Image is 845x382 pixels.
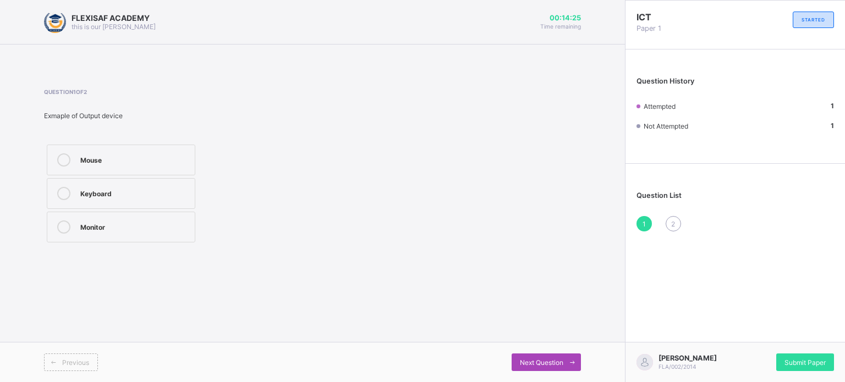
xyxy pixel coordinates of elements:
span: Not Attempted [644,122,688,130]
div: Monitor [80,220,189,231]
span: [PERSON_NAME] [659,354,717,362]
span: 2 [671,220,675,228]
b: 1 [831,102,834,110]
span: Time remaining [540,23,581,30]
span: Submit Paper [784,358,826,367]
span: STARTED [802,17,825,23]
span: Attempted [644,102,676,110]
div: Exmaple of Output device [44,112,300,120]
b: 1 [831,121,834,130]
span: ICT [637,12,736,23]
div: Mouse [80,153,189,164]
span: Paper 1 [637,24,736,32]
span: Previous [62,358,89,367]
span: Question History [637,77,694,85]
span: Question 1 of 2 [44,88,300,95]
span: 00:14:25 [540,14,581,22]
div: Keyboard [80,187,189,198]
span: Next Question [520,358,563,367]
span: Question List [637,191,682,200]
span: 1 [643,220,646,228]
span: this is our [PERSON_NAME] [72,23,156,31]
span: FLA/002/2014 [659,363,696,370]
span: FLEXISAF ACADEMY [72,13,156,23]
